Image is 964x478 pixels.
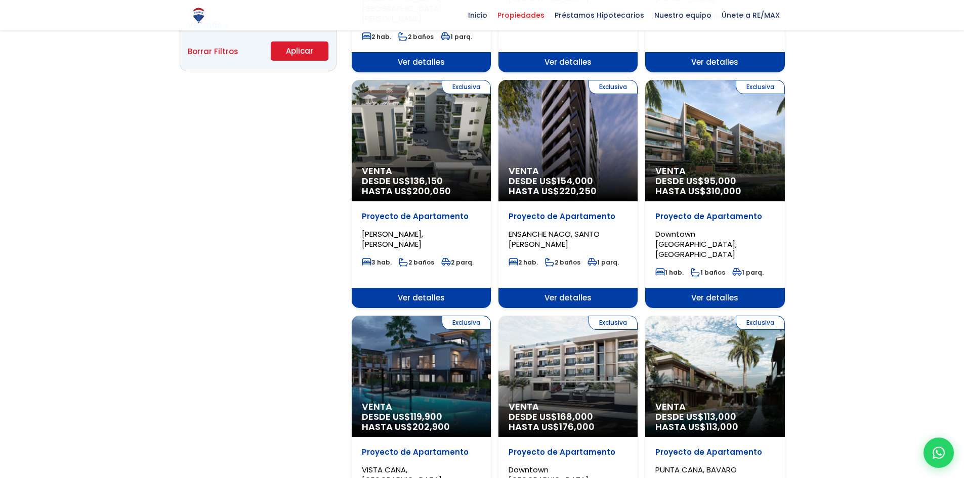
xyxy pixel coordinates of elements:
span: Inicio [463,8,492,23]
span: Venta [362,402,481,412]
span: HASTA US$ [509,186,627,196]
p: Proyecto de Apartamento [509,211,627,222]
span: Venta [655,166,774,176]
span: 2 hab. [362,32,391,41]
span: Propiedades [492,8,550,23]
img: Logo de REMAX [190,7,207,24]
a: Exclusiva Venta DESDE US$136,150 HASTA US$200,050 Proyecto de Apartamento [PERSON_NAME], [PERSON_... [352,80,491,308]
span: 168,000 [557,410,593,423]
span: Préstamos Hipotecarios [550,8,649,23]
p: Proyecto de Apartamento [509,447,627,457]
span: HASTA US$ [655,186,774,196]
span: Ver detalles [645,52,784,72]
span: 202,900 [412,420,450,433]
span: Downtown [GEOGRAPHIC_DATA], [GEOGRAPHIC_DATA] [655,229,737,259]
p: Proyecto de Apartamento [362,211,481,222]
span: 154,000 [557,175,593,187]
span: 1 parq. [588,258,619,267]
span: Ver detalles [498,288,638,308]
span: DESDE US$ [655,412,774,432]
span: 1 baños [691,268,725,277]
span: 1 parq. [732,268,764,277]
span: Exclusiva [589,316,638,330]
span: Exclusiva [736,80,785,94]
button: Aplicar [271,41,328,61]
span: 119,900 [410,410,442,423]
span: Venta [362,166,481,176]
span: DESDE US$ [509,176,627,196]
span: 113,000 [706,420,738,433]
p: Proyecto de Apartamento [362,447,481,457]
span: Venta [509,166,627,176]
span: Exclusiva [442,316,491,330]
span: HASTA US$ [509,422,627,432]
span: HASTA US$ [362,186,481,196]
span: DESDE US$ [509,412,627,432]
span: Venta [655,402,774,412]
span: Venta [509,402,627,412]
span: 2 baños [398,32,434,41]
span: 2 baños [545,258,580,267]
span: HASTA US$ [362,422,481,432]
span: 113,000 [704,410,736,423]
span: 220,250 [559,185,597,197]
span: Exclusiva [736,316,785,330]
span: 176,000 [559,420,595,433]
a: Exclusiva Venta DESDE US$154,000 HASTA US$220,250 Proyecto de Apartamento ENSANCHE NACO, SANTO [P... [498,80,638,308]
span: Ver detalles [352,288,491,308]
p: Proyecto de Apartamento [655,211,774,222]
span: 1 hab. [655,268,684,277]
span: 3 hab. [362,258,392,267]
span: DESDE US$ [362,412,481,432]
span: 2 hab. [509,258,538,267]
span: 2 baños [399,258,434,267]
span: DESDE US$ [362,176,481,196]
span: Ver detalles [498,52,638,72]
span: 95,000 [704,175,736,187]
span: Ver detalles [352,52,491,72]
span: Exclusiva [442,80,491,94]
p: Proyecto de Apartamento [655,447,774,457]
span: PUNTA CANA, BAVARO [655,464,737,475]
span: DESDE US$ [655,176,774,196]
span: [PERSON_NAME], [PERSON_NAME] [362,229,423,249]
span: 310,000 [706,185,741,197]
span: HASTA US$ [655,422,774,432]
span: Exclusiva [589,80,638,94]
span: Nuestro equipo [649,8,717,23]
a: Borrar Filtros [188,45,238,58]
span: 2 parq. [441,258,474,267]
span: 136,150 [410,175,443,187]
span: 200,050 [412,185,451,197]
span: ENSANCHE NACO, SANTO [PERSON_NAME] [509,229,600,249]
span: Únete a RE/MAX [717,8,785,23]
span: 1 parq. [441,32,472,41]
a: Exclusiva Venta DESDE US$95,000 HASTA US$310,000 Proyecto de Apartamento Downtown [GEOGRAPHIC_DAT... [645,80,784,308]
span: Ver detalles [645,288,784,308]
